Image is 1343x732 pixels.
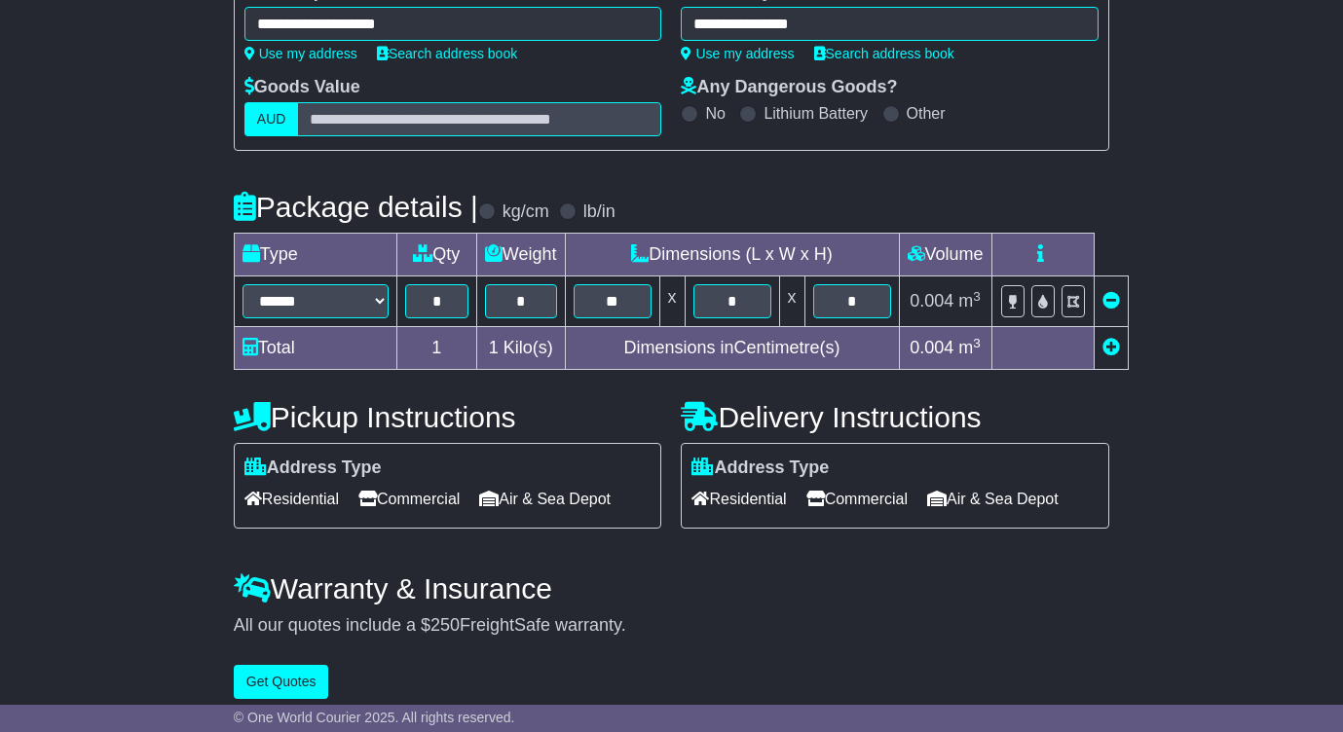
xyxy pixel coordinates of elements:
[234,191,478,223] h4: Package details |
[691,457,829,479] label: Address Type
[814,46,954,61] a: Search address book
[565,327,899,370] td: Dimensions in Centimetre(s)
[396,327,476,370] td: 1
[1102,291,1120,311] a: Remove this item
[244,77,360,98] label: Goods Value
[476,327,565,370] td: Kilo(s)
[691,484,786,514] span: Residential
[234,401,662,433] h4: Pickup Instructions
[899,234,991,276] td: Volume
[244,484,339,514] span: Residential
[234,234,396,276] td: Type
[583,201,616,223] label: lb/in
[973,336,981,350] sup: 3
[681,46,794,61] a: Use my address
[244,457,382,479] label: Address Type
[764,104,868,123] label: Lithium Battery
[958,338,981,357] span: m
[244,102,299,136] label: AUD
[705,104,725,123] label: No
[973,289,981,304] sup: 3
[1102,338,1120,357] a: Add new item
[681,77,897,98] label: Any Dangerous Goods?
[565,234,899,276] td: Dimensions (L x W x H)
[234,327,396,370] td: Total
[779,276,804,327] td: x
[907,104,946,123] label: Other
[910,291,953,311] span: 0.004
[927,484,1059,514] span: Air & Sea Depot
[234,710,515,725] span: © One World Courier 2025. All rights reserved.
[234,572,1109,604] h4: Warranty & Insurance
[244,46,357,61] a: Use my address
[430,615,460,635] span: 250
[234,665,329,699] button: Get Quotes
[958,291,981,311] span: m
[681,401,1109,433] h4: Delivery Instructions
[910,338,953,357] span: 0.004
[659,276,685,327] td: x
[806,484,908,514] span: Commercial
[396,234,476,276] td: Qty
[377,46,517,61] a: Search address book
[358,484,460,514] span: Commercial
[479,484,611,514] span: Air & Sea Depot
[476,234,565,276] td: Weight
[234,615,1109,637] div: All our quotes include a $ FreightSafe warranty.
[503,201,549,223] label: kg/cm
[489,338,499,357] span: 1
